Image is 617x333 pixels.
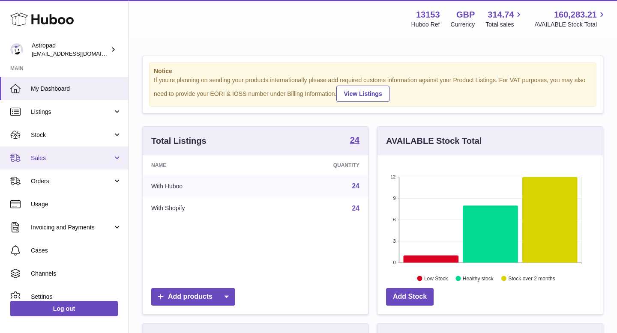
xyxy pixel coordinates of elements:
span: Total sales [485,21,524,29]
strong: 24 [350,136,359,144]
h3: AVAILABLE Stock Total [386,135,482,147]
a: 314.74 Total sales [485,9,524,29]
strong: GBP [456,9,475,21]
span: Stock [31,131,113,139]
span: Channels [31,270,122,278]
div: Currency [451,21,475,29]
th: Name [143,155,264,175]
text: 0 [393,260,395,265]
th: Quantity [264,155,368,175]
div: Huboo Ref [411,21,440,29]
a: View Listings [336,86,389,102]
text: 9 [393,196,395,201]
span: 160,283.21 [554,9,597,21]
a: 24 [350,136,359,146]
strong: 13153 [416,9,440,21]
span: 314.74 [488,9,514,21]
h3: Total Listings [151,135,207,147]
text: 3 [393,238,395,244]
text: Low Stock [424,275,448,281]
span: Listings [31,108,113,116]
text: Healthy stock [463,275,494,281]
td: With Huboo [143,175,264,197]
a: 24 [352,182,359,190]
a: 160,283.21 AVAILABLE Stock Total [534,9,607,29]
div: Astropad [32,42,109,58]
strong: Notice [154,67,592,75]
a: 24 [352,205,359,212]
text: 12 [390,174,395,179]
img: matt@astropad.com [10,43,23,56]
text: 6 [393,217,395,222]
span: Sales [31,154,113,162]
td: With Shopify [143,197,264,220]
span: Usage [31,200,122,208]
a: Add Stock [386,288,434,306]
a: Add products [151,288,235,306]
a: Log out [10,301,118,316]
div: If you're planning on sending your products internationally please add required customs informati... [154,76,592,102]
span: Cases [31,247,122,255]
text: Stock over 2 months [508,275,555,281]
span: Orders [31,177,113,185]
span: Invoicing and Payments [31,223,113,232]
span: Settings [31,293,122,301]
span: AVAILABLE Stock Total [534,21,607,29]
span: [EMAIL_ADDRESS][DOMAIN_NAME] [32,50,126,57]
span: My Dashboard [31,85,122,93]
